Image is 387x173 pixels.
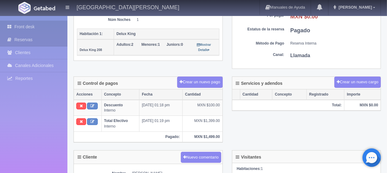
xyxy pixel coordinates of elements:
[290,14,318,20] b: MXN $0.00
[197,43,211,52] small: Mostrar Detalle
[77,3,179,11] h4: [GEOGRAPHIC_DATA][PERSON_NAME]
[240,89,272,100] th: Cantidad
[177,77,222,88] button: Crear un nuevo pago
[104,103,123,107] b: Descuento
[232,100,344,111] th: Total:
[142,42,158,47] strong: Menores:
[235,27,284,32] dt: Estatus de la reserva
[182,132,222,142] th: MXN $1,499.00
[142,42,160,47] span: 1
[139,116,182,132] td: [DATE] 01:19 pm
[74,132,182,142] th: Pagado:
[182,89,222,100] th: Cantidad
[337,5,372,10] span: [PERSON_NAME]
[197,42,211,52] a: Mostrar Detalle
[182,100,222,116] td: MXN $100.00
[101,116,139,132] td: Interno
[166,42,183,47] span: 0
[182,116,222,132] td: MXN $1,399.00
[80,32,103,36] b: Habitación 1:
[237,167,261,171] strong: Habitaciones:
[237,166,376,171] div: 1
[74,89,101,100] th: Acciones
[290,53,310,58] b: Llamada
[34,6,55,10] img: Getabed
[166,42,181,47] strong: Juniors:
[235,41,284,46] dt: Método de Pago
[80,48,102,52] small: Delux King 208
[139,100,182,116] td: [DATE] 01:18 pm
[18,2,31,14] img: Getabed
[236,155,261,159] h4: Visitantes
[78,81,118,86] h4: Control de pagos
[114,29,219,39] th: Delux King
[344,100,381,111] th: MXN $0.00
[101,100,139,116] td: Interno
[137,17,215,22] dd: 1
[334,77,381,88] button: Crear un nuevo cargo
[181,152,221,163] button: Nuevo comentario
[101,89,139,100] th: Concepto
[236,81,283,86] h4: Servicios y adendos
[116,42,131,47] strong: Adultos:
[290,27,310,33] b: Pagado
[104,119,128,123] b: Total Efectivo
[344,89,381,100] th: Importe
[139,89,182,100] th: Fecha
[116,42,133,47] span: 2
[272,89,307,100] th: Concepto
[235,52,284,57] dt: Canal:
[82,17,131,22] dt: Núm Noches
[78,155,97,159] h4: Cliente
[306,89,344,100] th: Registrado
[290,41,378,46] dd: Reserva Interna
